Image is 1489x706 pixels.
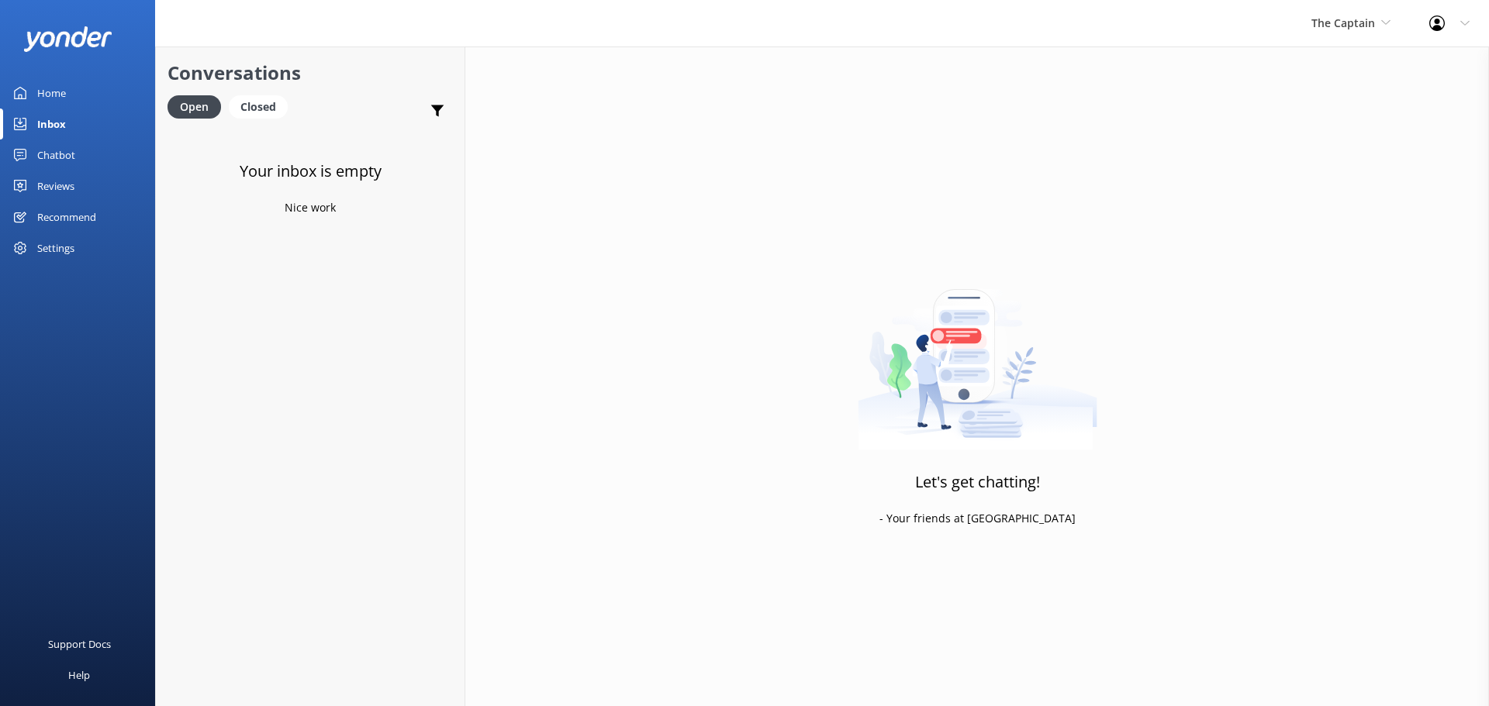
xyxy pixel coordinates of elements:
[68,660,90,691] div: Help
[37,108,66,139] div: Inbox
[37,201,96,232] div: Recommend
[285,199,336,216] p: Nice work
[48,629,111,660] div: Support Docs
[240,159,382,184] h3: Your inbox is empty
[229,98,295,115] a: Closed
[879,510,1076,527] p: - Your friends at [GEOGRAPHIC_DATA]
[168,98,229,115] a: Open
[1311,15,1375,30] span: The Captain
[168,95,221,119] div: Open
[37,170,74,201] div: Reviews
[37,232,74,263] div: Settings
[23,26,112,52] img: yonder-white-logo.png
[229,95,288,119] div: Closed
[168,58,453,88] h2: Conversations
[858,257,1097,450] img: artwork of a man stealing a conversation from at giant smartphone
[37,139,75,170] div: Chatbot
[37,77,66,108] div: Home
[915,470,1040,494] h3: Let's get chatting!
